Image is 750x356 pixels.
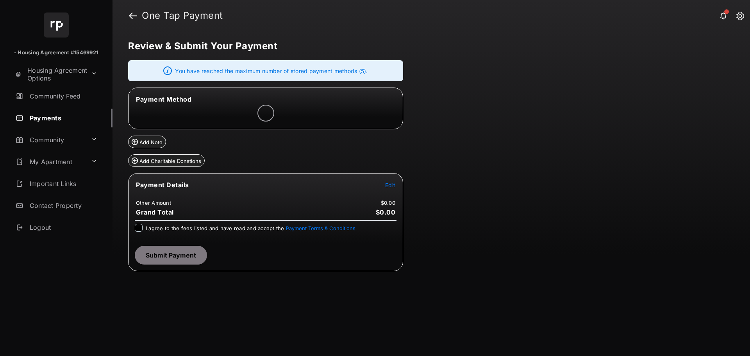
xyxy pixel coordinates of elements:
[128,136,166,148] button: Add Note
[14,49,98,57] p: - Housing Agreement #15469921
[128,41,728,51] h5: Review & Submit Your Payment
[135,246,207,265] button: Submit Payment
[12,196,112,215] a: Contact Property
[12,65,88,84] a: Housing Agreement Options
[44,13,69,38] img: svg+xml;base64,PHN2ZyB4bWxucz0iaHR0cDovL3d3dy53My5vcmcvMjAwMC9zdmciIHdpZHRoPSI2NCIgaGVpZ2h0PSI2NC...
[136,95,191,103] span: Payment Method
[136,181,189,189] span: Payment Details
[380,199,396,206] td: $0.00
[385,182,395,188] span: Edit
[286,225,355,231] button: I agree to the fees listed and have read and accept the
[128,60,403,81] div: You have reached the maximum number of stored payment methods (5).
[136,208,174,216] span: Grand Total
[385,181,395,189] button: Edit
[12,152,88,171] a: My Apartment
[376,208,396,216] span: $0.00
[12,131,88,149] a: Community
[12,218,112,237] a: Logout
[128,154,205,167] button: Add Charitable Donations
[12,174,100,193] a: Important Links
[142,11,223,20] strong: One Tap Payment
[136,199,171,206] td: Other Amount
[12,87,112,106] a: Community Feed
[146,225,355,231] span: I agree to the fees listed and have read and accept the
[12,109,112,127] a: Payments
